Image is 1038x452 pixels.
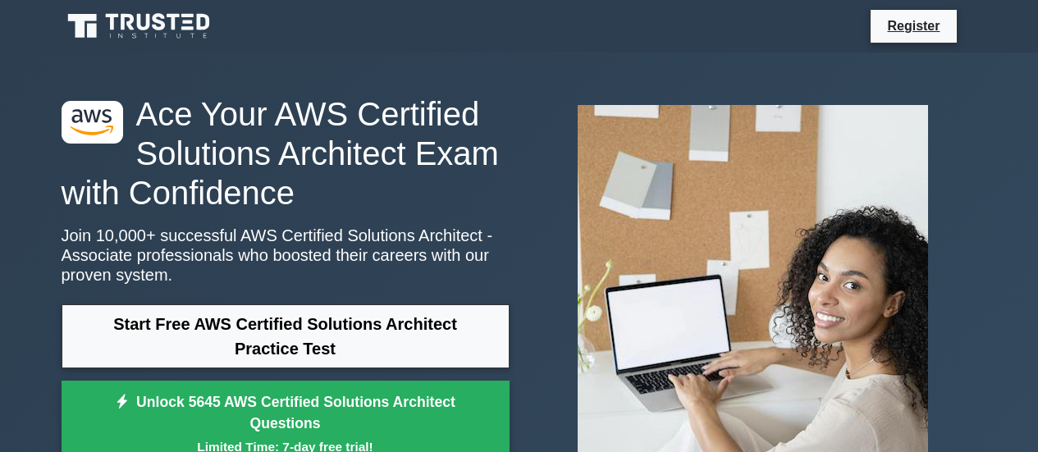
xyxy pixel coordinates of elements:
a: Register [877,16,949,36]
h1: Ace Your AWS Certified Solutions Architect Exam with Confidence [62,94,510,212]
p: Join 10,000+ successful AWS Certified Solutions Architect - Associate professionals who boosted t... [62,226,510,285]
a: Start Free AWS Certified Solutions Architect Practice Test [62,304,510,368]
